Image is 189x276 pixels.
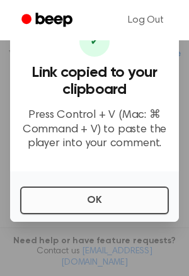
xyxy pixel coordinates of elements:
a: Log Out [115,5,176,35]
h3: Link copied to your clipboard [20,64,169,98]
p: Press Control + V (Mac: ⌘ Command + V) to paste the player into your comment. [20,108,169,151]
a: Beep [13,8,84,33]
div: ✔ [79,26,110,57]
button: OK [20,187,169,214]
